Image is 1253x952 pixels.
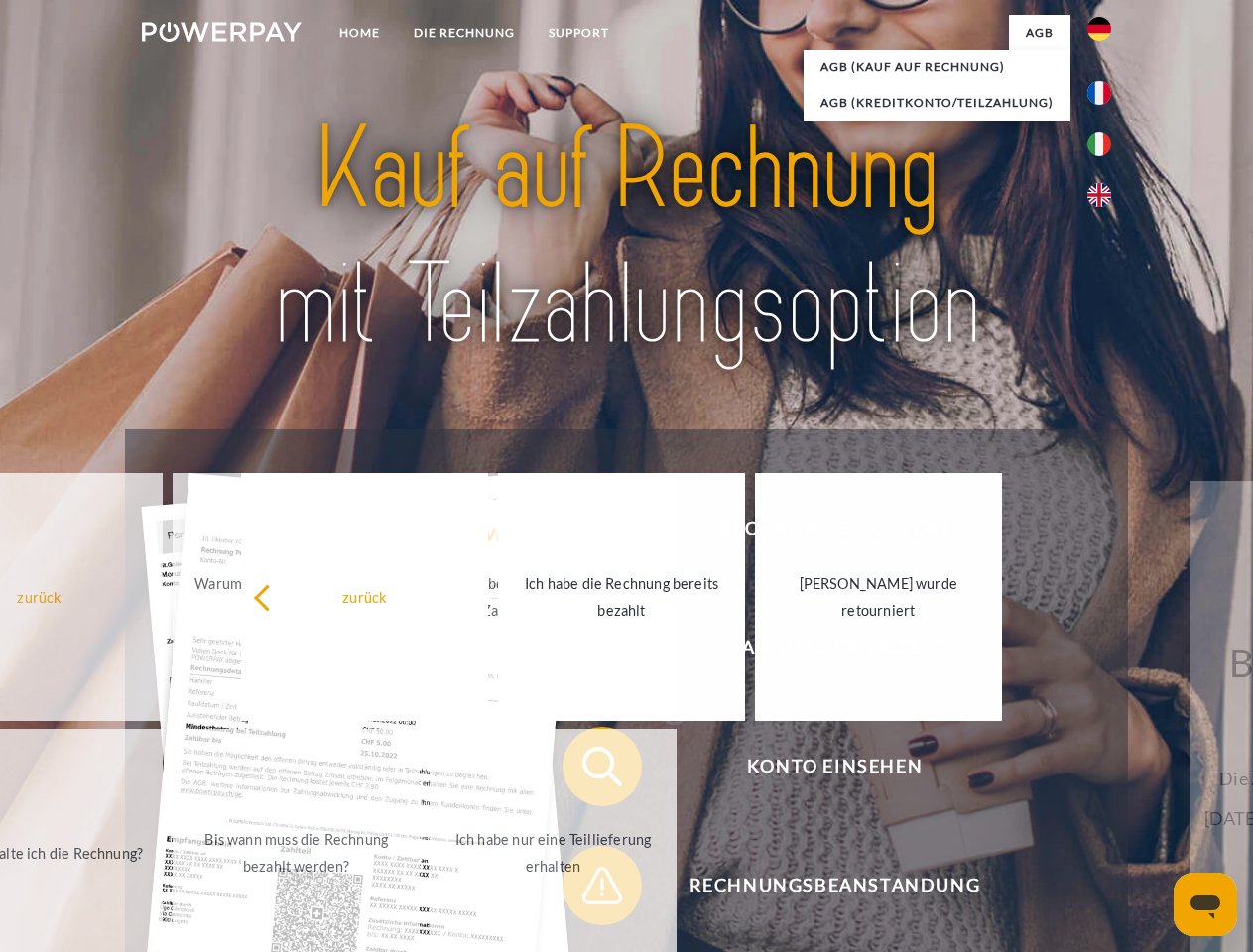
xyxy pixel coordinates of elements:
[397,15,532,51] a: DIE RECHNUNG
[441,826,665,880] div: Ich habe nur eine Teillieferung erhalten
[185,826,408,880] div: Bis wann muss die Rechnung bezahlt werden?
[1087,132,1111,156] img: it
[767,570,990,624] div: [PERSON_NAME] wurde retourniert
[1087,81,1111,105] img: fr
[591,727,1077,806] span: Konto einsehen
[563,727,1078,806] button: Konto einsehen
[1009,15,1070,51] a: agb
[322,15,397,51] a: Home
[189,95,1064,380] img: title-powerpay_de.svg
[532,15,626,51] a: SUPPORT
[185,570,408,624] div: Warum habe ich eine Rechnung erhalten?
[804,85,1070,121] a: AGB (Kreditkonto/Teilzahlung)
[1174,873,1237,936] iframe: Schaltfläche zum Öffnen des Messaging-Fensters
[1087,183,1111,207] img: en
[804,50,1070,85] a: AGB (Kauf auf Rechnung)
[563,846,1078,925] button: Rechnungsbeanstandung
[142,22,302,42] img: logo-powerpay-white.svg
[253,583,476,610] div: zurück
[591,846,1077,925] span: Rechnungsbeanstandung
[1087,17,1111,41] img: de
[510,570,733,624] div: Ich habe die Rechnung bereits bezahlt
